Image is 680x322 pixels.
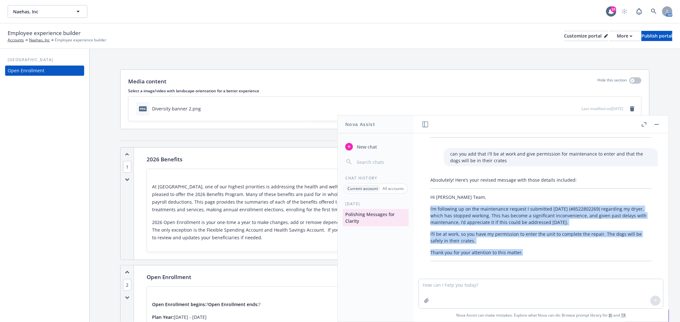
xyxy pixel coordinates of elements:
span: png [139,106,147,111]
button: New chat [343,141,409,152]
button: Publish portal [641,31,672,41]
p: Select a image/video with landscape orientation for a better experience [128,88,641,94]
button: 2 [123,282,131,288]
div: [DATE] [338,201,414,206]
p: Hide this section [597,77,627,86]
p: At [GEOGRAPHIC_DATA], one of our highest priorities is addressing the health and welfare needs of... [152,183,636,213]
p: 2026 Benefits [147,155,182,164]
a: Start snowing [618,5,631,18]
button: More [609,31,640,41]
a: Naehas, Inc [29,37,50,43]
strong: Open Enrollment ends: [208,301,259,307]
p: ? ? [152,301,636,308]
p: Hi [PERSON_NAME] Team, [430,194,652,200]
button: Customize portal [564,31,608,41]
p: I’m following up on the maintenance request I submitted [DATE] (#8522802269) regarding my dryer, ... [430,206,652,226]
a: Report a Bug [633,5,646,18]
p: Open Enrollment [147,273,191,281]
a: Open Enrollment [5,66,84,76]
span: New chat [355,143,377,150]
p: Thank you for your attention to this matter. [430,249,652,256]
div: More [617,31,632,41]
strong: Open Enrollment begins: [152,301,206,307]
div: [GEOGRAPHIC_DATA] [5,57,84,63]
span: 1 [123,161,131,173]
p: Current account [347,186,378,191]
strong: Plan Year: [152,314,174,320]
a: Search [647,5,660,18]
a: remove [628,105,636,113]
div: Chat History [338,175,414,181]
div: Open Enrollment [8,66,44,76]
button: Polishing Messages for Clarity [343,209,409,226]
button: Naehas, Inc [8,5,87,18]
span: Naehas, Inc [13,8,68,15]
p: can you add that i'll be at work and give permission for maintenance to enter and that the dogs w... [450,150,652,164]
p: Media content [128,77,166,86]
input: Search chats [355,157,406,166]
div: 10 [611,6,616,12]
a: TR [621,312,626,318]
p: 2026 Open Enrollment is your one-time a year to make changes, add or remove dependents, and waive... [152,219,636,241]
span: Employee experience builder [55,37,106,43]
span: Employee experience builder [8,29,81,37]
div: Diversity banner 2.png [152,105,201,112]
p: [DATE] - [DATE] [152,313,636,321]
p: All accounts [383,186,404,191]
h1: Nova Assist [345,121,375,128]
span: Last modified on [DATE] [581,106,623,111]
a: Accounts [8,37,24,43]
button: 1 [123,164,131,170]
a: BI [609,312,612,318]
span: Nova Assist can make mistakes. Explore what Nova can do: Browse prompt library for and [416,309,666,322]
button: preview file [573,105,579,112]
p: I’ll be at work, so you have my permission to enter the unit to complete the repair. The dogs wil... [430,231,652,244]
p: Absolutely! Here’s your revised message with those details included: [430,177,652,183]
button: download file [563,105,568,112]
span: 2 [123,279,131,291]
